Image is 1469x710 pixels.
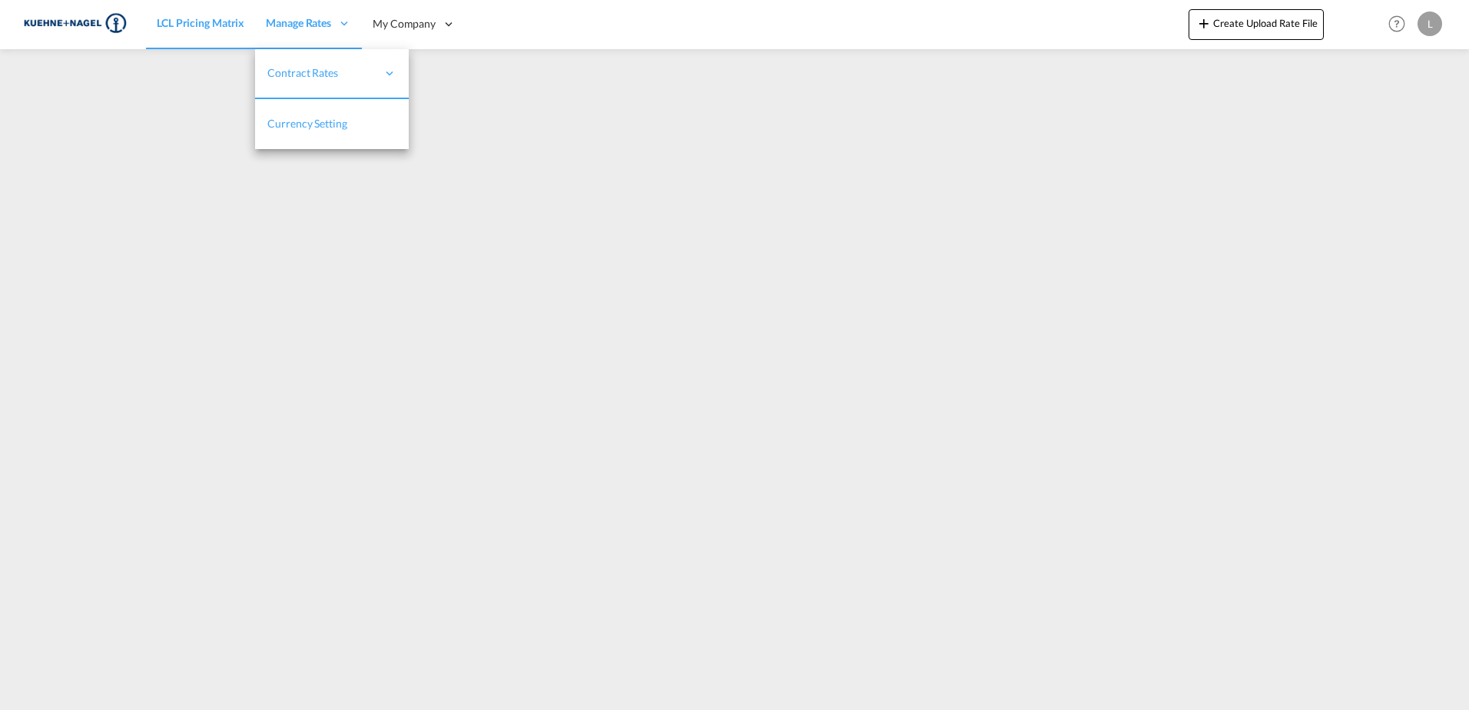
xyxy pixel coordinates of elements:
[267,65,376,81] span: Contract Rates
[1384,11,1410,37] span: Help
[1384,11,1418,38] div: Help
[255,99,409,149] a: Currency Setting
[23,7,127,41] img: 36441310f41511efafde313da40ec4a4.png
[157,16,244,29] span: LCL Pricing Matrix
[1189,9,1324,40] button: icon-plus 400-fgCreate Upload Rate File
[373,16,436,32] span: My Company
[1418,12,1442,36] div: L
[267,117,347,130] span: Currency Setting
[266,15,331,31] span: Manage Rates
[1195,14,1213,32] md-icon: icon-plus 400-fg
[255,49,409,99] div: Contract Rates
